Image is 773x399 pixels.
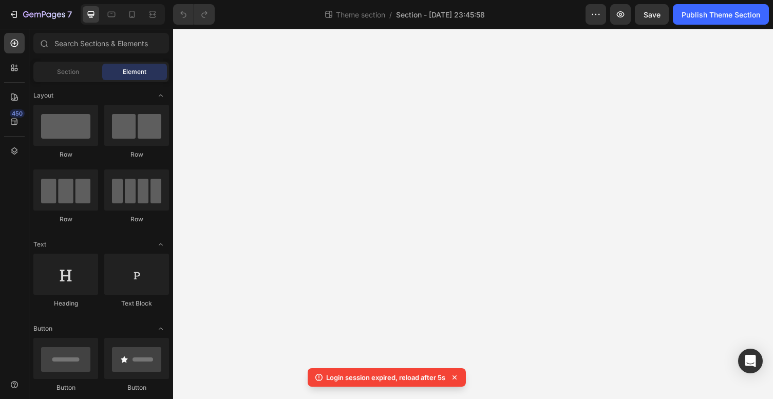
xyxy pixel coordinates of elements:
[33,150,98,159] div: Row
[153,87,169,104] span: Toggle open
[57,67,79,77] span: Section
[396,9,485,20] span: Section - [DATE] 23:45:58
[104,150,169,159] div: Row
[33,299,98,308] div: Heading
[33,240,46,249] span: Text
[153,320,169,337] span: Toggle open
[104,215,169,224] div: Row
[738,349,763,373] div: Open Intercom Messenger
[104,299,169,308] div: Text Block
[326,372,445,383] p: Login session expired, reload after 5s
[682,9,760,20] div: Publish Theme Section
[635,4,669,25] button: Save
[10,109,25,118] div: 450
[33,383,98,392] div: Button
[644,10,661,19] span: Save
[334,9,387,20] span: Theme section
[173,29,773,399] iframe: Design area
[33,91,53,100] span: Layout
[153,236,169,253] span: Toggle open
[673,4,769,25] button: Publish Theme Section
[67,8,72,21] p: 7
[33,33,169,53] input: Search Sections & Elements
[104,383,169,392] div: Button
[389,9,392,20] span: /
[173,4,215,25] div: Undo/Redo
[33,324,52,333] span: Button
[4,4,77,25] button: 7
[123,67,146,77] span: Element
[33,215,98,224] div: Row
